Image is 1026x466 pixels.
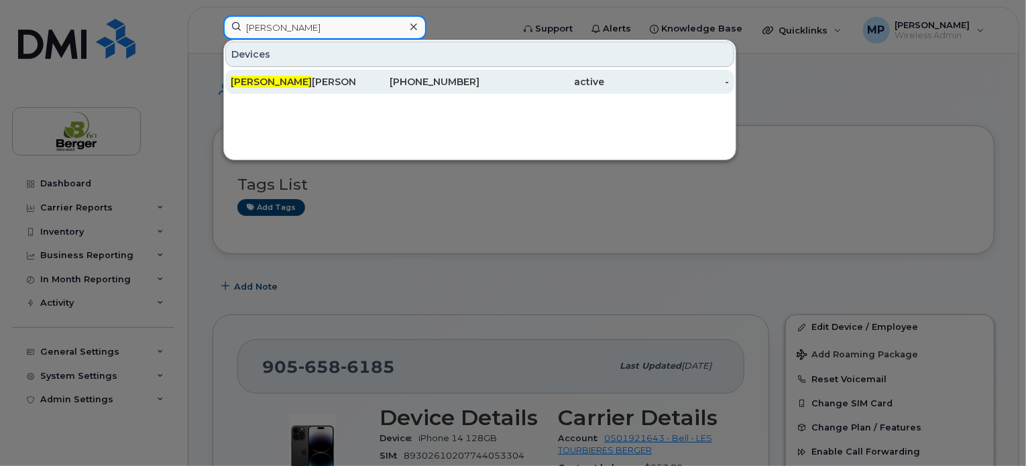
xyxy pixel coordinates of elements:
a: [PERSON_NAME][PERSON_NAME][PHONE_NUMBER]active- [225,70,734,94]
div: [PHONE_NUMBER] [355,75,480,89]
div: Devices [225,42,734,67]
div: [PERSON_NAME] [231,75,355,89]
div: - [604,75,729,89]
span: [PERSON_NAME] [231,76,312,88]
div: active [480,75,605,89]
